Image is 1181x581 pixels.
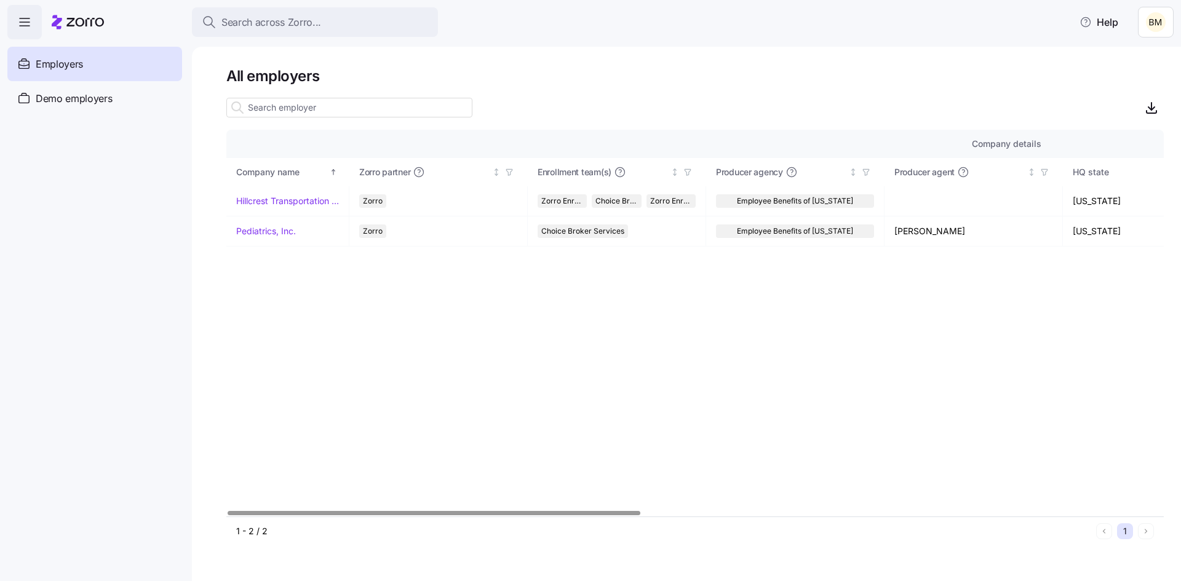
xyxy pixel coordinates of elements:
span: Zorro partner [359,166,410,178]
a: Demo employers [7,81,182,116]
input: Search employer [226,98,472,117]
th: Enrollment team(s)Not sorted [528,158,706,186]
h1: All employers [226,66,1164,85]
th: Producer agentNot sorted [885,158,1063,186]
span: Zorro Enrollment Team [541,194,583,208]
button: Next page [1138,523,1154,539]
div: 1 - 2 / 2 [236,525,1091,537]
span: Employers [36,57,83,72]
div: Not sorted [492,168,501,176]
th: Zorro partnerNot sorted [349,158,528,186]
button: Help [1070,10,1128,34]
button: Search across Zorro... [192,7,438,37]
a: Pediatrics, Inc. [236,225,296,237]
div: Not sorted [670,168,679,176]
a: Employers [7,47,182,81]
span: Demo employers [36,91,113,106]
span: Zorro [363,194,383,208]
span: Producer agency [716,166,783,178]
span: Search across Zorro... [221,15,321,30]
span: Zorro [363,224,383,238]
span: Enrollment team(s) [538,166,611,178]
span: Choice Broker Services [541,224,624,238]
button: Previous page [1096,523,1112,539]
td: [PERSON_NAME] [885,216,1063,247]
div: Not sorted [1027,168,1036,176]
span: Help [1080,15,1118,30]
div: Sorted ascending [329,168,338,176]
a: Hillcrest Transportation Inc. [236,195,339,207]
th: Company nameSorted ascending [226,158,349,186]
span: Zorro Enrollment Experts [650,194,692,208]
div: Not sorted [849,168,857,176]
button: 1 [1117,523,1133,539]
span: Producer agent [894,166,955,178]
span: Employee Benefits of [US_STATE] [737,224,853,238]
img: 6b5c5d70fdc799de6ae78d14f92ff216 [1146,12,1166,32]
div: Company name [236,165,327,179]
span: Employee Benefits of [US_STATE] [737,194,853,208]
span: Choice Broker Services [595,194,637,208]
th: Producer agencyNot sorted [706,158,885,186]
